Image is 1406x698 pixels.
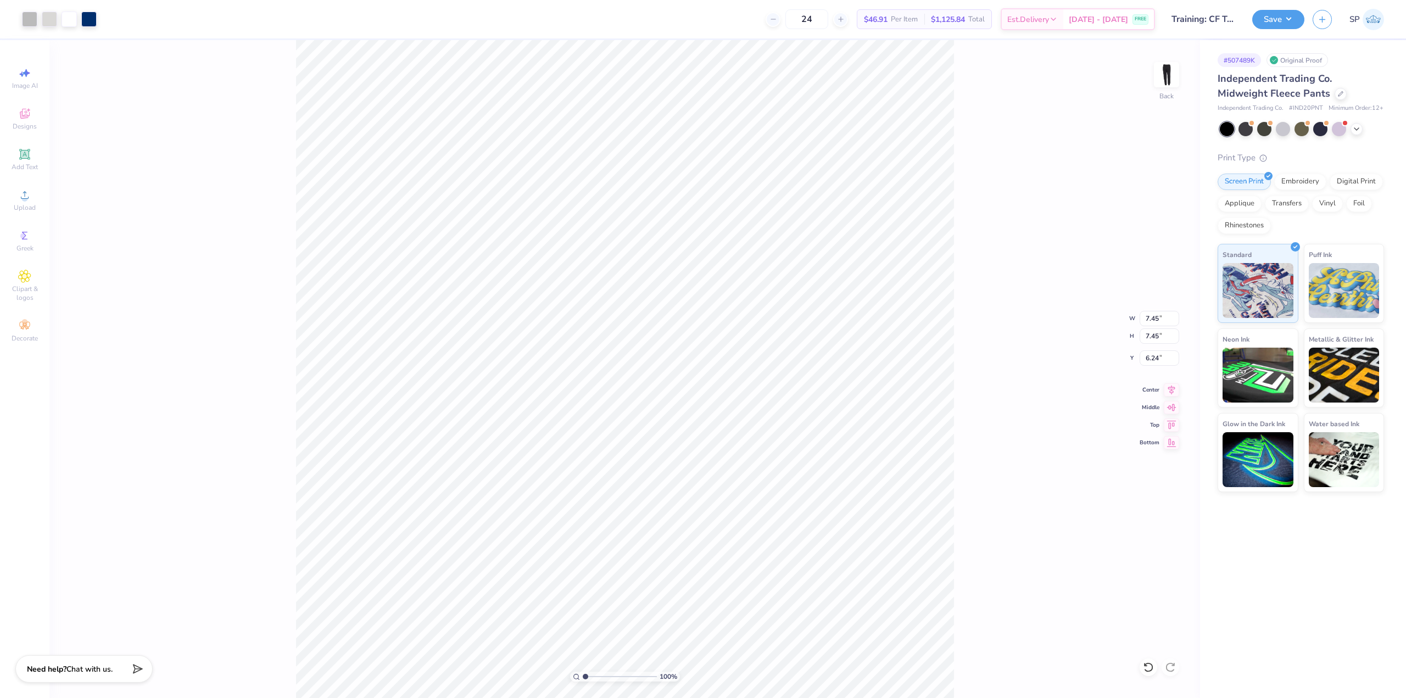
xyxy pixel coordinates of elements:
span: Metallic & Glitter Ink [1309,333,1374,345]
span: Water based Ink [1309,418,1359,429]
div: Rhinestones [1218,217,1271,234]
img: Puff Ink [1309,263,1380,318]
span: Greek [16,244,34,253]
div: Embroidery [1274,174,1326,190]
img: Metallic & Glitter Ink [1309,348,1380,403]
div: Applique [1218,196,1262,212]
span: Independent Trading Co. [1218,104,1284,113]
span: Glow in the Dark Ink [1223,418,1285,429]
span: Add Text [12,163,38,171]
div: Original Proof [1266,53,1328,67]
span: Image AI [12,81,38,90]
img: Neon Ink [1223,348,1293,403]
span: Chat with us. [66,664,113,674]
span: FREE [1135,15,1146,23]
span: Puff Ink [1309,249,1332,260]
div: # 507489K [1218,53,1261,67]
a: SP [1349,9,1384,30]
span: Standard [1223,249,1252,260]
span: $46.91 [864,14,888,25]
span: Total [968,14,985,25]
div: Vinyl [1312,196,1343,212]
img: Glow in the Dark Ink [1223,432,1293,487]
span: Independent Trading Co. Midweight Fleece Pants [1218,72,1332,100]
span: Designs [13,122,37,131]
span: Bottom [1140,439,1159,446]
input: – – [785,9,828,29]
span: # IND20PNT [1289,104,1323,113]
img: Back [1156,64,1178,86]
span: Neon Ink [1223,333,1249,345]
img: Standard [1223,263,1293,318]
div: Back [1159,91,1174,101]
span: 100 % [660,672,677,682]
input: Untitled Design [1163,8,1244,30]
span: [DATE] - [DATE] [1069,14,1128,25]
button: Save [1252,10,1304,29]
span: Minimum Order: 12 + [1329,104,1383,113]
div: Print Type [1218,152,1384,164]
div: Foil [1346,196,1372,212]
span: Top [1140,421,1159,429]
div: Transfers [1265,196,1309,212]
span: Est. Delivery [1007,14,1049,25]
span: Middle [1140,404,1159,411]
span: Per Item [891,14,918,25]
div: Digital Print [1330,174,1383,190]
span: Decorate [12,334,38,343]
span: Center [1140,386,1159,394]
img: Water based Ink [1309,432,1380,487]
span: Upload [14,203,36,212]
strong: Need help? [27,664,66,674]
div: Screen Print [1218,174,1271,190]
span: Clipart & logos [5,284,44,302]
img: Sean Pondales [1363,9,1384,30]
span: $1,125.84 [931,14,965,25]
span: SP [1349,13,1360,26]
